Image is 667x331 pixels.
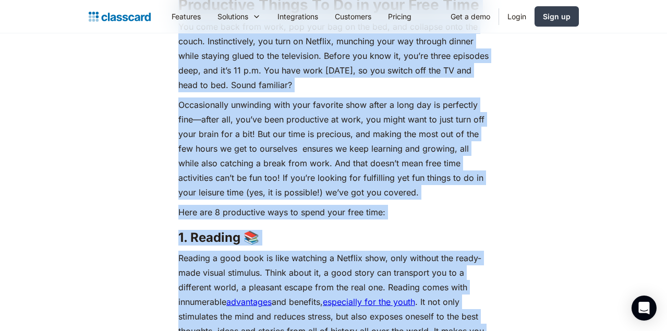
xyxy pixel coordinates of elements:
a: Customers [326,5,380,28]
a: Get a demo [442,5,499,28]
a: especially for the youth [323,297,415,307]
a: Features [163,5,209,28]
a: Sign up [535,6,579,27]
div: Open Intercom Messenger [632,296,657,321]
a: Integrations [269,5,326,28]
p: You come back from work, pop your bag on the bed, and collapse onto the couch. Instinctively, you... [178,19,489,92]
a: Pricing [380,5,420,28]
a: advantages [226,297,272,307]
div: Solutions [209,5,269,28]
p: Occasionally unwinding with your favorite show after a long day is perfectly fine—after all, you’... [178,97,489,200]
p: Here are 8 productive ways to spend your free time: [178,205,489,219]
strong: 1. Reading 📚 [178,230,259,245]
div: Sign up [543,11,571,22]
div: Solutions [217,11,248,22]
h3: ‍ [178,230,489,246]
a: Login [499,5,535,28]
a: home [89,9,151,24]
